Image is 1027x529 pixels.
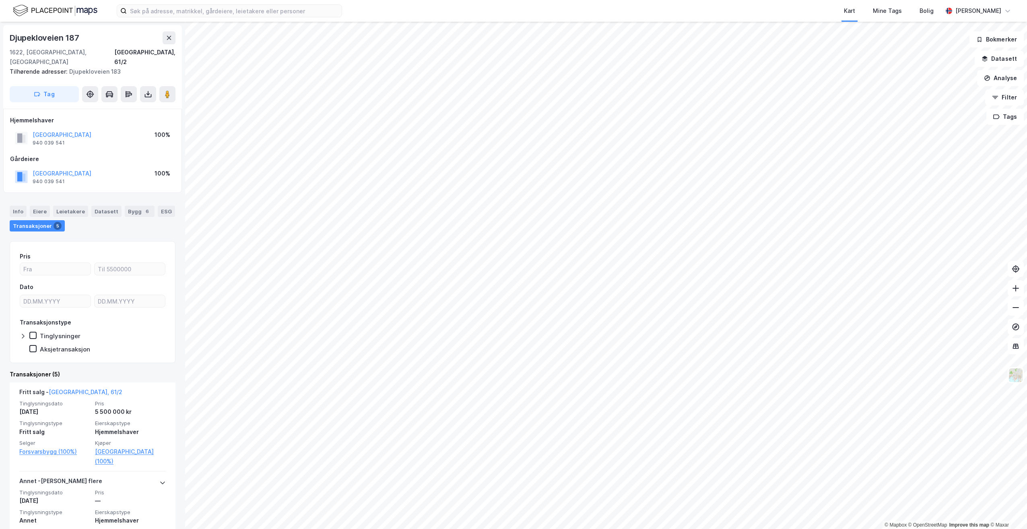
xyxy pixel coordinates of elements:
span: Kjøper [95,440,166,446]
div: Fritt salg - [19,387,122,400]
button: Tags [986,109,1024,125]
div: ESG [158,206,175,217]
input: DD.MM.YYYY [20,295,91,307]
div: Annet [19,516,90,525]
div: Transaksjonstype [20,318,71,327]
div: 100% [155,130,170,140]
input: Fra [20,263,91,275]
span: Pris [95,489,166,496]
div: [GEOGRAPHIC_DATA], 61/2 [114,48,175,67]
div: Annet - [PERSON_NAME] flere [19,476,102,489]
div: Aksjetransaksjon [40,345,90,353]
button: Analyse [977,70,1024,86]
img: Z [1008,368,1023,383]
input: DD.MM.YYYY [95,295,165,307]
div: 5 [54,222,62,230]
img: logo.f888ab2527a4732fd821a326f86c7f29.svg [13,4,97,18]
input: Søk på adresse, matrikkel, gårdeiere, leietakere eller personer [127,5,342,17]
div: Datasett [91,206,122,217]
span: Selger [19,440,90,446]
a: Improve this map [949,522,989,528]
span: Tinglysningstype [19,509,90,516]
div: Transaksjoner [10,220,65,231]
div: Djupekloveien 187 [10,31,81,44]
div: Tinglysninger [40,332,80,340]
a: OpenStreetMap [908,522,947,528]
div: Kontrollprogram for chat [987,490,1027,529]
span: Tinglysningstype [19,420,90,427]
iframe: Chat Widget [987,490,1027,529]
span: Eierskapstype [95,509,166,516]
div: — [95,496,166,506]
div: Bygg [125,206,155,217]
div: Hjemmelshaver [95,427,166,437]
input: Til 5500000 [95,263,165,275]
div: 1622, [GEOGRAPHIC_DATA], [GEOGRAPHIC_DATA] [10,48,114,67]
div: [DATE] [19,496,90,506]
div: Mine Tags [873,6,902,16]
div: Pris [20,252,31,261]
div: Hjemmelshaver [95,516,166,525]
div: Transaksjoner (5) [10,370,175,379]
span: Pris [95,400,166,407]
div: 6 [143,207,151,215]
div: 940 039 541 [33,178,65,185]
div: 5 500 000 kr [95,407,166,417]
span: Tilhørende adresser: [10,68,69,75]
div: Gårdeiere [10,154,175,164]
button: Filter [985,89,1024,105]
div: 940 039 541 [33,140,65,146]
div: Djupekloveien 183 [10,67,169,76]
div: Kart [844,6,855,16]
div: [PERSON_NAME] [955,6,1001,16]
a: [GEOGRAPHIC_DATA] (100%) [95,447,166,466]
div: Info [10,206,27,217]
div: Leietakere [53,206,88,217]
a: [GEOGRAPHIC_DATA], 61/2 [49,388,122,395]
button: Tag [10,86,79,102]
span: Tinglysningsdato [19,489,90,496]
span: Eierskapstype [95,420,166,427]
div: 100% [155,169,170,178]
span: Tinglysningsdato [19,400,90,407]
div: Dato [20,282,33,292]
div: Fritt salg [19,427,90,437]
button: Bokmerker [969,31,1024,48]
a: Forsvarsbygg (100%) [19,447,90,457]
a: Mapbox [885,522,907,528]
div: Eiere [30,206,50,217]
div: Hjemmelshaver [10,116,175,125]
button: Datasett [975,51,1024,67]
div: [DATE] [19,407,90,417]
div: Bolig [920,6,934,16]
